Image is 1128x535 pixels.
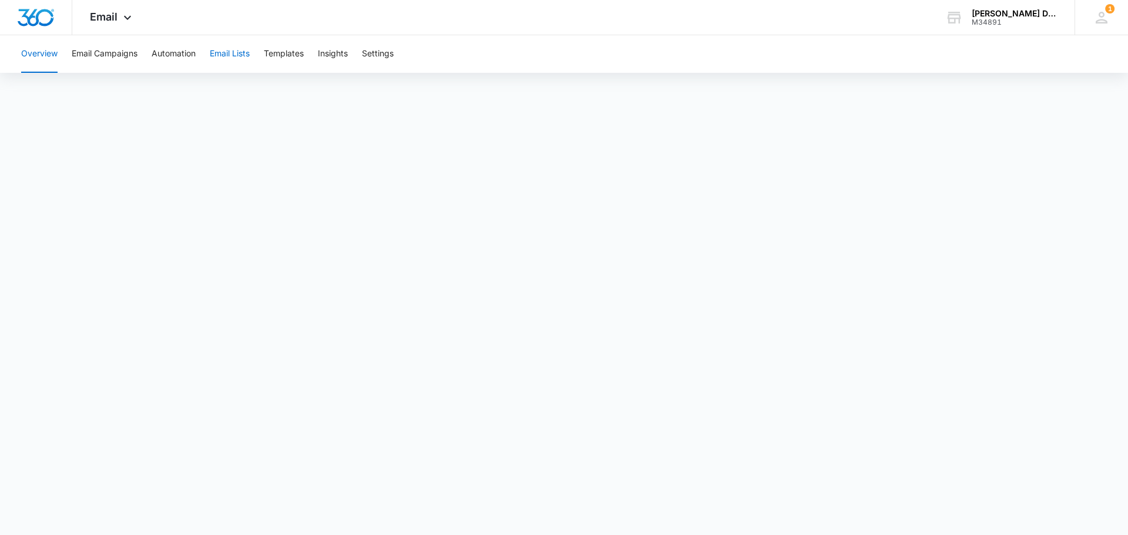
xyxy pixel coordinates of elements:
div: account id [972,18,1057,26]
button: Templates [264,35,304,73]
div: notifications count [1105,4,1114,14]
button: Insights [318,35,348,73]
span: 1 [1105,4,1114,14]
button: Overview [21,35,58,73]
button: Automation [152,35,196,73]
button: Settings [362,35,394,73]
span: Email [90,11,117,23]
button: Email Lists [210,35,250,73]
div: account name [972,9,1057,18]
button: Email Campaigns [72,35,137,73]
